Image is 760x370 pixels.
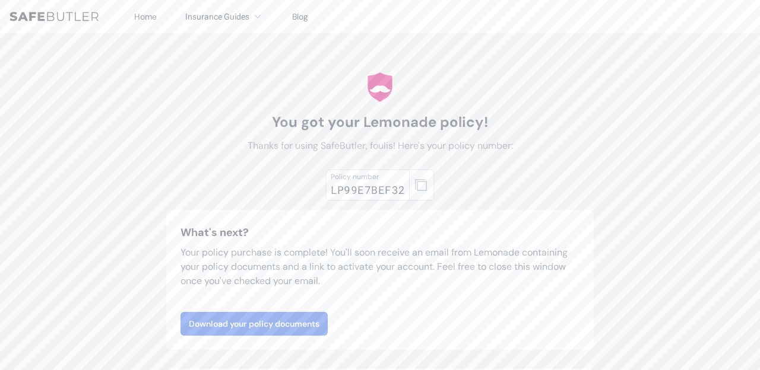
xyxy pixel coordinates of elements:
[9,12,99,21] img: SafeButler Text Logo
[247,136,513,155] p: Thanks for using SafeButler, foulis! Here's your policy number:
[331,181,406,198] div: LP99E7BEF32
[292,11,308,22] a: Blog
[134,11,157,22] a: Home
[180,312,328,336] a: Download your policy documents
[180,245,579,288] p: Your policy purchase is complete! You'll soon receive an email from Lemonade containing your poli...
[247,113,513,132] h1: You got your Lemonade policy!
[331,172,406,181] div: Policy number
[185,9,264,24] button: Insurance Guides
[180,224,579,241] h3: What's next?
